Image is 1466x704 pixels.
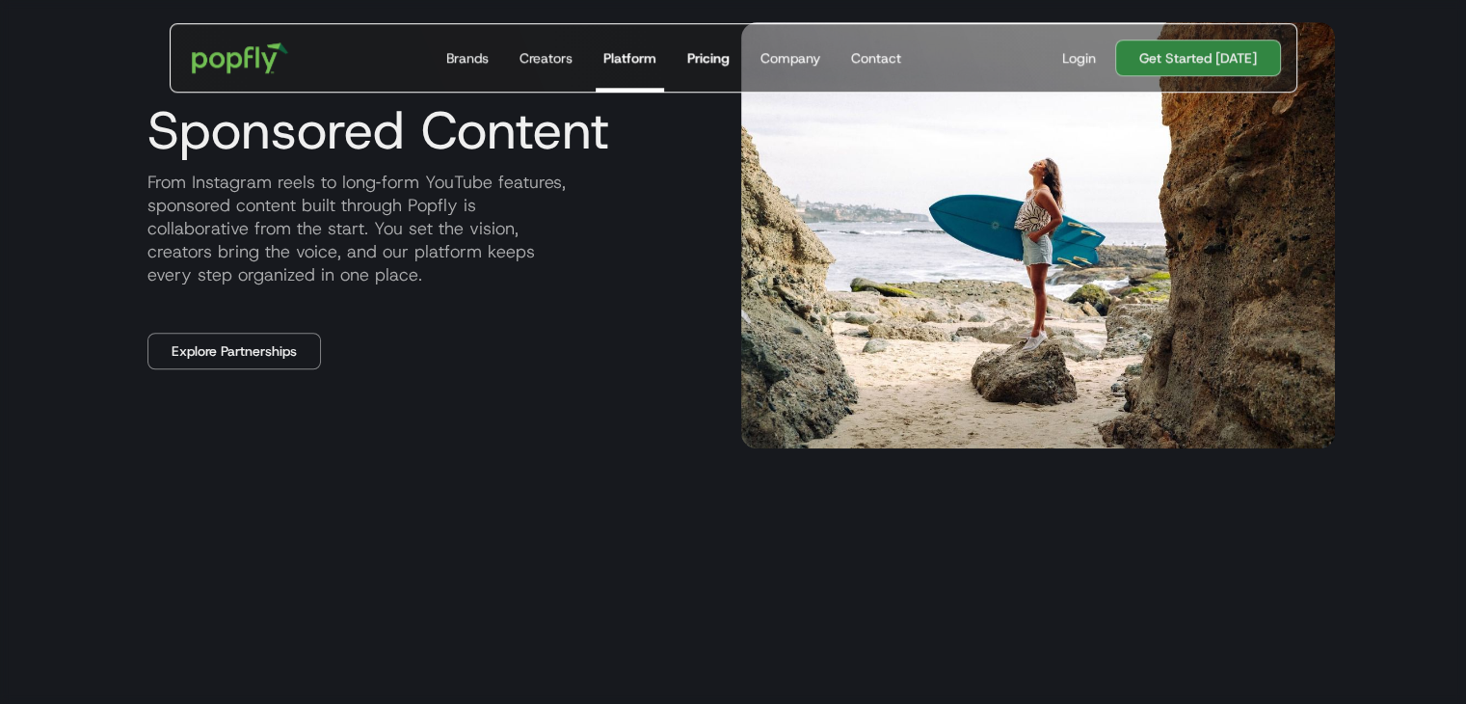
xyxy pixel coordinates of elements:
[512,24,580,92] a: Creators
[687,48,730,68] div: Pricing
[446,48,489,68] div: Brands
[753,24,828,92] a: Company
[851,48,901,68] div: Contact
[680,24,737,92] a: Pricing
[439,24,496,92] a: Brands
[1062,48,1096,68] div: Login
[1054,48,1104,68] a: Login
[132,101,726,159] h3: Sponsored Content
[603,48,656,68] div: Platform
[520,48,573,68] div: Creators
[178,29,303,87] a: home
[1115,40,1281,76] a: Get Started [DATE]
[596,24,664,92] a: Platform
[760,48,820,68] div: Company
[147,333,321,369] a: Explore Partnerships
[843,24,909,92] a: Contact
[132,171,726,286] p: From Instagram reels to long‑form YouTube features, sponsored content built through Popfly is col...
